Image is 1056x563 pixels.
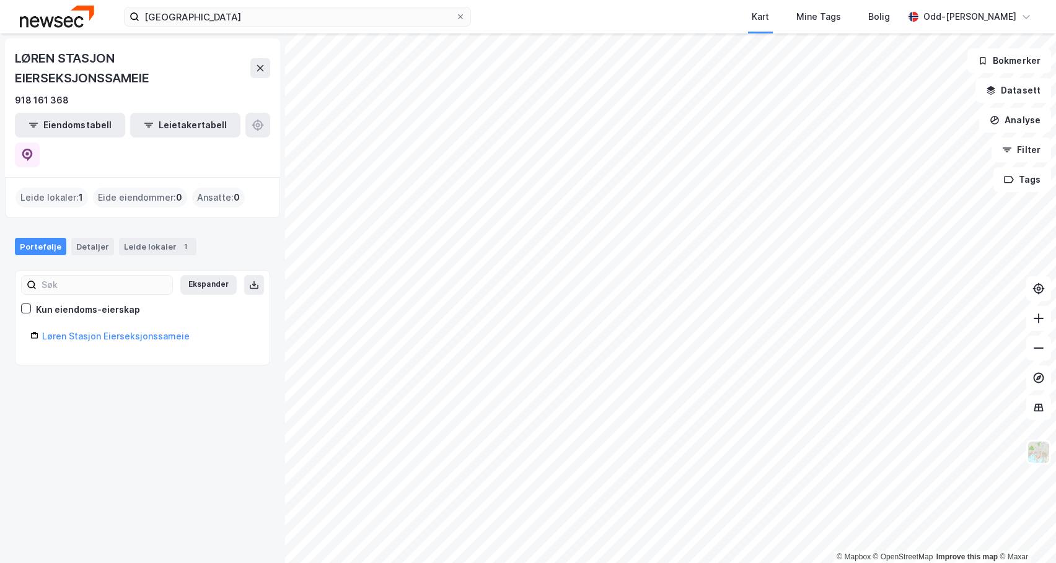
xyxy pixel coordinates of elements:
[119,238,196,255] div: Leide lokaler
[192,188,245,207] div: Ansatte :
[36,302,140,317] div: Kun eiendoms-eierskap
[992,137,1051,162] button: Filter
[130,113,240,137] button: Leietakertabell
[71,238,114,255] div: Detaljer
[234,190,240,205] span: 0
[752,9,769,24] div: Kart
[37,276,172,294] input: Søk
[975,78,1051,103] button: Datasett
[42,331,190,341] a: Løren Stasjon Eierseksjonssameie
[15,188,88,207] div: Leide lokaler :
[993,167,1051,192] button: Tags
[936,552,998,561] a: Improve this map
[79,190,83,205] span: 1
[15,48,250,88] div: LØREN STASJON EIERSEKSJONSSAMEIE
[15,113,125,137] button: Eiendomstabell
[868,9,890,24] div: Bolig
[139,7,455,26] input: Søk på adresse, matrikkel, gårdeiere, leietakere eller personer
[994,504,1056,563] iframe: Chat Widget
[15,93,69,108] div: 918 161 368
[93,188,187,207] div: Eide eiendommer :
[179,240,191,253] div: 1
[979,108,1051,133] button: Analyse
[796,9,841,24] div: Mine Tags
[837,552,871,561] a: Mapbox
[15,238,66,255] div: Portefølje
[923,9,1016,24] div: Odd-[PERSON_NAME]
[873,552,933,561] a: OpenStreetMap
[1027,440,1050,464] img: Z
[967,48,1051,73] button: Bokmerker
[20,6,94,27] img: newsec-logo.f6e21ccffca1b3a03d2d.png
[176,190,182,205] span: 0
[994,504,1056,563] div: Kontrollprogram for chat
[180,275,237,295] button: Ekspander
